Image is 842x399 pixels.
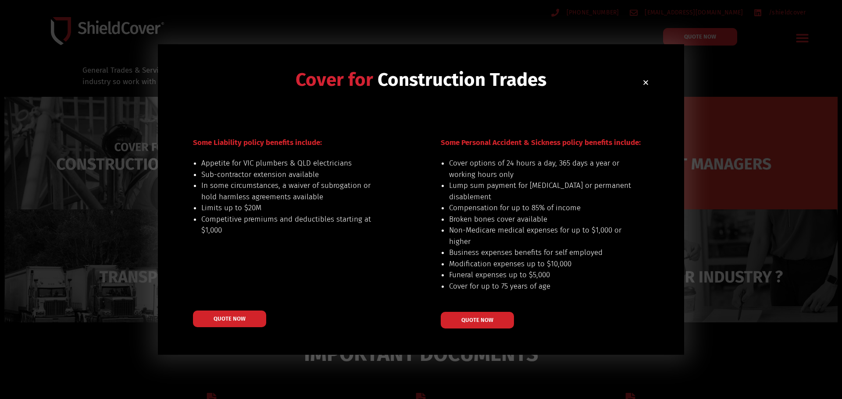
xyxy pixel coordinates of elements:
[201,180,384,202] li: In some circumstances, a waiver of subrogation or hold harmless agreements available
[449,281,632,292] li: Cover for up to 75 years of age
[201,158,384,169] li: Appetite for VIC plumbers & QLD electricians
[449,269,632,281] li: Funeral expenses up to $5,000
[201,214,384,236] li: Competitive premiums and deductibles starting at $1,000
[449,258,632,270] li: Modification expenses up to $10,000
[642,79,649,86] a: Close
[193,138,322,147] span: Some Liability policy benefits include:
[193,311,266,327] a: QUOTE NOW
[441,138,641,147] span: Some Personal Accident & Sickness policy benefits include:
[201,169,384,180] li: Sub-contractor extension available
[201,202,384,214] li: Limits up to $20M
[296,69,373,91] span: Cover for
[378,69,546,91] span: Construction Trades
[449,180,632,202] li: Lump sum payment for [MEDICAL_DATA] or permanent disablement
[461,317,493,323] span: QUOTE NOW
[441,312,514,328] a: QUOTE NOW
[449,225,632,247] li: Non-Medicare medical expenses for up to $1,000 or higher
[449,214,632,225] li: Broken bones cover available
[449,202,632,214] li: Compensation for up to 85% of income
[449,158,632,180] li: Cover options of 24 hours a day, 365 days a year or working hours only
[214,316,246,321] span: QUOTE NOW
[449,247,632,258] li: Business expenses benefits for self employed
